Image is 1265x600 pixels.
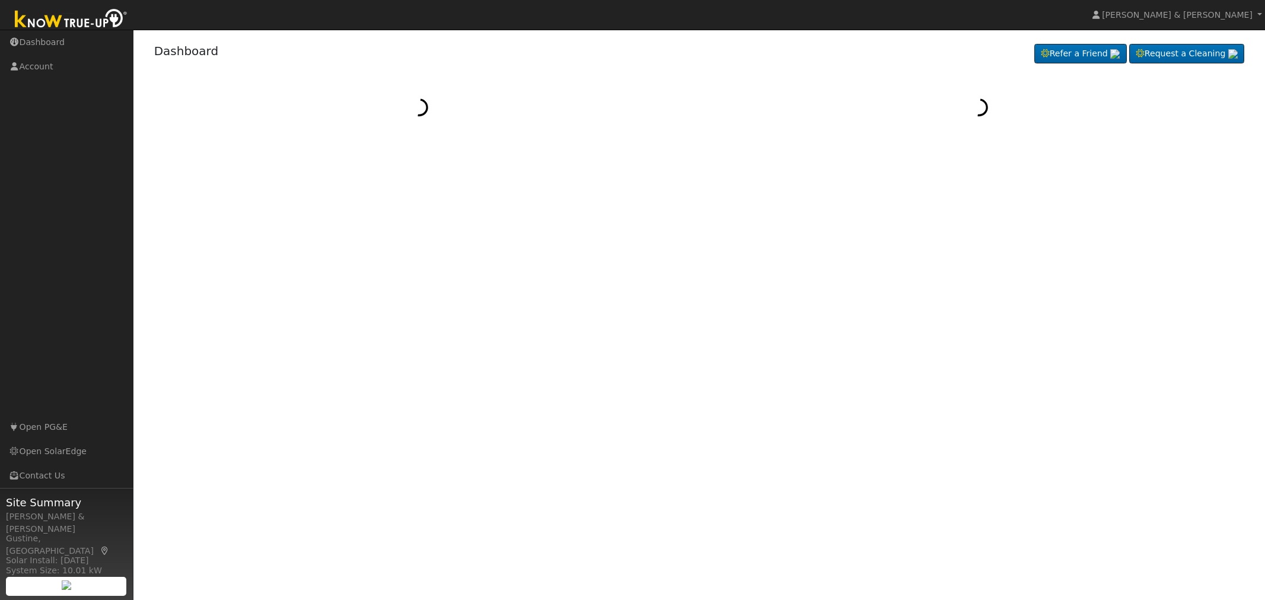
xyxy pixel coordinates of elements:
img: retrieve [1110,49,1120,59]
span: [PERSON_NAME] & [PERSON_NAME] [1102,10,1253,20]
div: Gustine, [GEOGRAPHIC_DATA] [6,532,127,557]
a: Request a Cleaning [1129,44,1244,64]
div: System Size: 10.01 kW [6,564,127,577]
a: Refer a Friend [1034,44,1127,64]
img: Know True-Up [9,7,133,33]
img: retrieve [62,580,71,590]
div: Solar Install: [DATE] [6,554,127,567]
img: retrieve [1228,49,1238,59]
a: Dashboard [154,44,219,58]
a: Map [100,546,110,556]
div: [PERSON_NAME] & [PERSON_NAME] [6,510,127,535]
span: Site Summary [6,494,127,510]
